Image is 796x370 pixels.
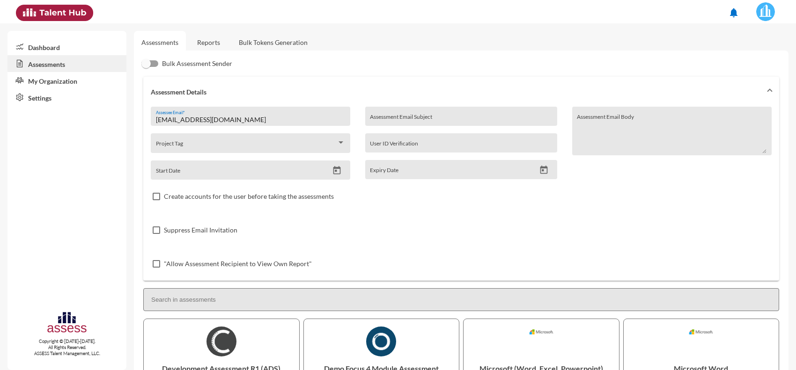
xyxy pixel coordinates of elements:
[190,31,228,54] a: Reports
[7,55,126,72] a: Assessments
[141,38,178,46] a: Assessments
[536,165,552,175] button: Open calendar
[46,311,88,336] img: assesscompany-logo.png
[7,89,126,106] a: Settings
[231,31,315,54] a: Bulk Tokens Generation
[156,116,346,123] input: Assessee Email
[151,88,760,96] mat-panel-title: Assessment Details
[329,166,345,175] button: Open calendar
[7,72,126,89] a: My Organization
[164,258,312,269] span: "Allow Assessment Recipient to View Own Report"
[728,7,739,18] mat-icon: notifications
[7,38,126,55] a: Dashboard
[143,77,779,107] mat-expansion-panel-header: Assessment Details
[143,288,779,311] input: Search in assessments
[164,225,237,236] span: Suppress Email Invitation
[143,107,779,281] div: Assessment Details
[7,338,126,356] p: Copyright © [DATE]-[DATE]. All Rights Reserved. ASSESS Talent Management, LLC.
[162,58,232,69] span: Bulk Assessment Sender
[164,191,334,202] span: Create accounts for the user before taking the assessments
